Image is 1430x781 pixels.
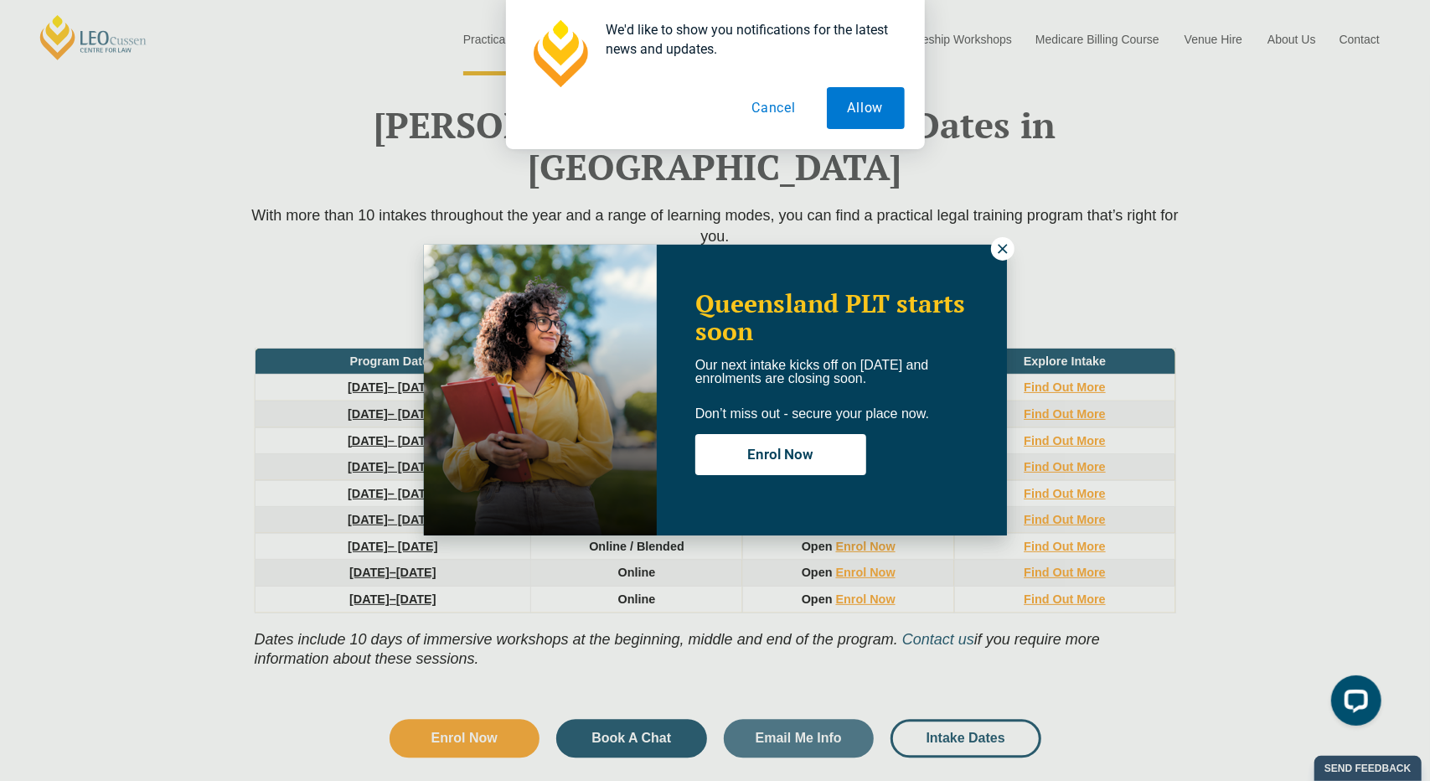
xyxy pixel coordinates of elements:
[695,406,929,421] span: Don’t miss out - secure your place now.
[827,87,905,129] button: Allow
[991,237,1014,261] button: Close
[730,87,817,129] button: Cancel
[1318,669,1388,739] iframe: LiveChat chat widget
[593,20,905,59] div: We'd like to show you notifications for the latest news and updates.
[526,20,593,87] img: notification icon
[695,358,929,385] span: Our next intake kicks off on [DATE] and enrolments are closing soon.
[695,434,866,475] button: Enrol Now
[424,245,657,535] img: Woman in yellow blouse holding folders looking to the right and smiling
[695,287,965,348] span: Queensland PLT starts soon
